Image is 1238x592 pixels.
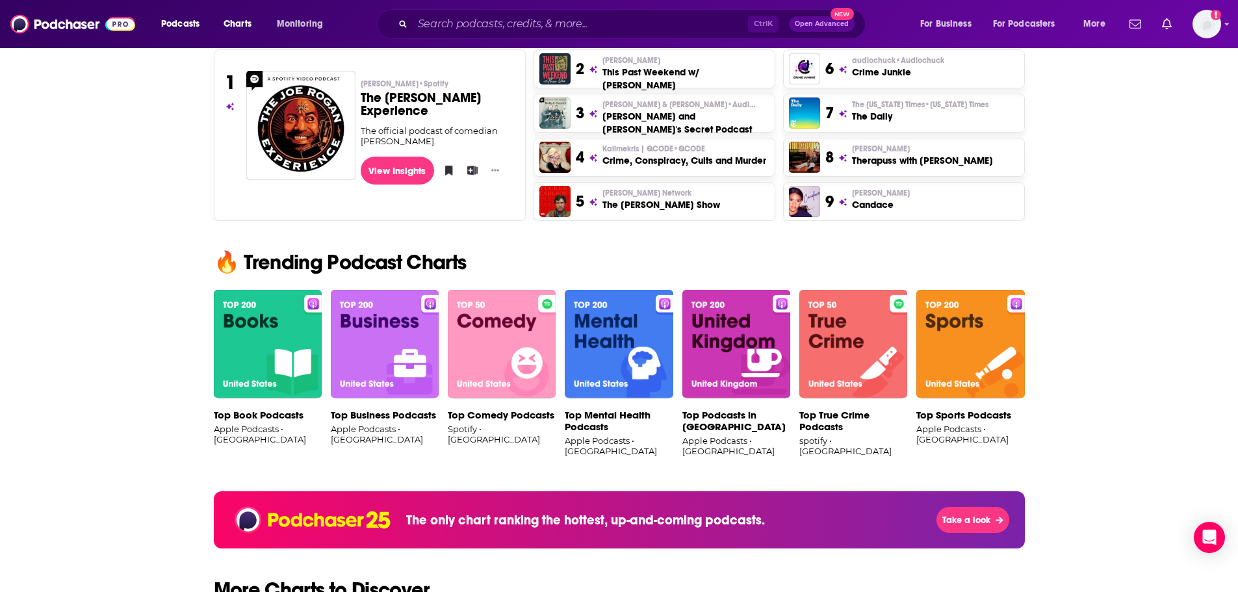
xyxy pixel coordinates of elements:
[361,125,515,146] div: The official podcast of comedian [PERSON_NAME].
[799,409,907,433] p: Top True Crime Podcasts
[852,198,910,211] h3: Candace
[936,507,1009,533] button: Take a look
[225,71,236,94] h3: 1
[565,435,673,456] p: Apple Podcasts • [GEOGRAPHIC_DATA]
[277,15,323,33] span: Monitoring
[852,55,944,66] span: audiochuck
[852,55,944,79] a: audiochuck•AudiochuckCrime Junkie
[602,55,769,92] a: [PERSON_NAME]This Past Weekend w/ [PERSON_NAME]
[602,188,691,198] span: [PERSON_NAME] Network
[565,409,673,433] p: Top Mental Health Podcasts
[852,188,910,211] a: [PERSON_NAME]Candace
[214,424,322,444] p: Apple Podcasts • [GEOGRAPHIC_DATA]
[486,164,504,177] button: Show More Button
[331,290,439,460] a: banner-Top Business PodcastsTop Business PodcastsApple Podcasts • [GEOGRAPHIC_DATA]
[448,290,556,460] a: banner-Top Comedy PodcastsTop Comedy PodcastsSpotify • [GEOGRAPHIC_DATA]
[602,99,758,110] span: [PERSON_NAME] & [PERSON_NAME]
[246,71,355,180] img: The Joe Rogan Experience
[602,198,720,211] h3: The [PERSON_NAME] Show
[799,290,907,460] a: banner-Top True Crime PodcastsTop True Crime Podcastsspotify • [GEOGRAPHIC_DATA]
[852,154,993,167] h3: Therapuss with [PERSON_NAME]
[361,79,448,89] span: [PERSON_NAME]
[942,515,990,526] span: Take a look
[825,103,834,123] h3: 7
[448,424,556,444] p: Spotify • [GEOGRAPHIC_DATA]
[748,16,779,32] span: Ctrl K
[682,290,790,460] a: banner-Top Podcasts in United KingdomTop Podcasts in [GEOGRAPHIC_DATA]Apple Podcasts • [GEOGRAPHI...
[852,144,993,167] a: [PERSON_NAME]Therapuss with [PERSON_NAME]
[789,16,855,32] button: Open AdvancedNew
[224,15,251,33] span: Charts
[1193,10,1221,38] button: Show profile menu
[911,14,988,34] button: open menu
[985,14,1074,34] button: open menu
[916,290,1024,460] a: banner-Top Sports PodcastsTop Sports PodcastsApple Podcasts • [GEOGRAPHIC_DATA]
[413,14,748,34] input: Search podcasts, credits, & more...
[896,56,944,65] span: • Audiochuck
[576,192,584,211] h3: 5
[602,154,766,167] h3: Crime, Conspiracy, Cults and Murder
[1211,10,1221,20] svg: Add a profile image
[602,144,705,154] span: Kallmekris | QCODE
[539,142,571,173] a: Crime, Conspiracy, Cults and Murder
[361,79,515,125] a: [PERSON_NAME]•SpotifyThe [PERSON_NAME] Experience
[539,186,571,217] img: The Tucker Carlson Show
[825,59,834,79] h3: 6
[799,290,907,399] img: banner-Top True Crime Podcasts
[602,188,720,211] a: [PERSON_NAME] NetworkThe [PERSON_NAME] Show
[361,157,434,185] a: View Insights
[602,110,769,136] h3: [PERSON_NAME] and [PERSON_NAME]'s Secret Podcast
[1157,13,1177,35] a: Show notifications dropdown
[602,66,769,92] h3: This Past Weekend w/ [PERSON_NAME]
[1074,14,1122,34] button: open menu
[215,14,259,34] a: Charts
[682,435,790,456] p: Apple Podcasts • [GEOGRAPHIC_DATA]
[789,186,820,217] a: Candace
[389,9,878,39] div: Search podcasts, credits, & more...
[852,110,988,123] h3: The Daily
[727,100,774,109] span: • Audioboom
[916,424,1024,444] p: Apple Podcasts • [GEOGRAPHIC_DATA]
[602,99,769,136] a: [PERSON_NAME] & [PERSON_NAME]•Audioboom[PERSON_NAME] and [PERSON_NAME]'s Secret Podcast
[795,21,849,27] span: Open Advanced
[789,97,820,129] img: The Daily
[799,435,907,456] p: spotify • [GEOGRAPHIC_DATA]
[789,53,820,84] img: Crime Junkie
[673,144,705,153] span: • QCODE
[852,99,988,110] p: The New York Times • New York Times
[539,97,571,129] img: Matt and Shane's Secret Podcast
[576,59,584,79] h3: 2
[439,161,452,180] button: Bookmark Podcast
[152,14,216,34] button: open menu
[331,409,439,421] p: Top Business Podcasts
[789,142,820,173] img: Therapuss with Jake Shane
[331,424,439,444] p: Apple Podcasts • [GEOGRAPHIC_DATA]
[1193,10,1221,38] img: User Profile
[682,409,790,433] p: Top Podcasts in [GEOGRAPHIC_DATA]
[1083,15,1105,33] span: More
[539,53,571,84] a: This Past Weekend w/ Theo Von
[235,504,391,535] img: Podchaser 25 banner
[602,144,766,167] a: Kallmekris | QCODE•QCODECrime, Conspiracy, Cults and Murder
[203,252,1035,273] h2: 🔥 Trending Podcast Charts
[214,409,322,421] p: Top Book Podcasts
[214,290,322,460] a: banner-Top Book PodcastsTop Book PodcastsApple Podcasts • [GEOGRAPHIC_DATA]
[361,79,515,89] p: Joe Rogan • Spotify
[448,290,556,399] img: banner-Top Comedy Podcasts
[852,188,910,198] span: [PERSON_NAME]
[682,290,790,399] img: banner-Top Podcasts in United Kingdom
[10,12,135,36] img: Podchaser - Follow, Share and Rate Podcasts
[602,188,720,198] p: Tucker Carlson Network
[825,192,834,211] h3: 9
